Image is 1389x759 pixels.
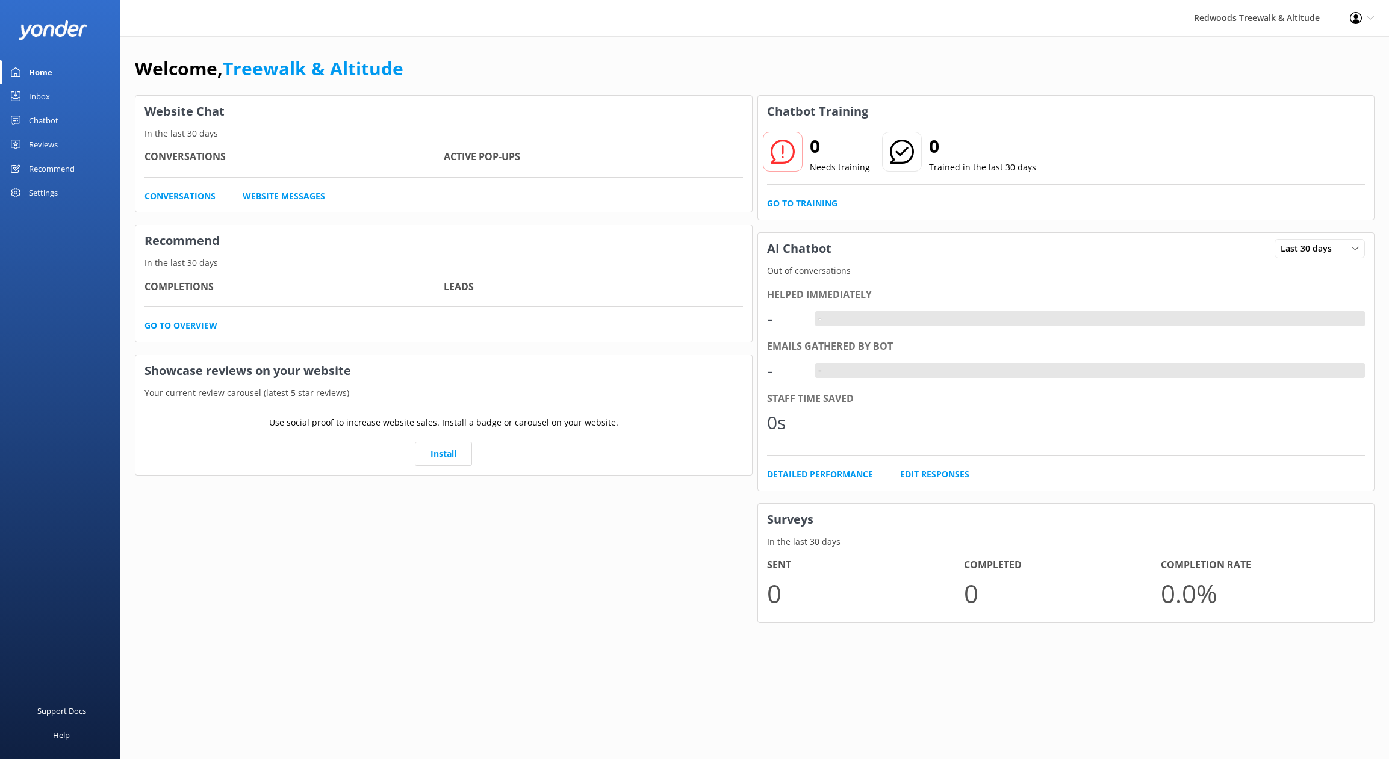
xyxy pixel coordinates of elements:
div: Settings [29,181,58,205]
h3: Showcase reviews on your website [135,355,752,386]
div: Inbox [29,84,50,108]
span: Last 30 days [1281,242,1339,255]
div: - [767,304,803,333]
p: 0 [767,573,964,613]
a: Detailed Performance [767,468,873,481]
a: Edit Responses [900,468,969,481]
h4: Completed [964,557,1161,573]
div: - [815,311,824,327]
p: Trained in the last 30 days [929,161,1036,174]
h3: AI Chatbot [758,233,841,264]
div: Staff time saved [767,391,1366,407]
div: Home [29,60,52,84]
h4: Conversations [144,149,444,165]
h2: 0 [810,132,870,161]
h3: Chatbot Training [758,96,877,127]
div: - [767,356,803,385]
h4: Active Pop-ups [444,149,743,165]
div: Emails gathered by bot [767,339,1366,355]
p: In the last 30 days [135,256,752,270]
a: Go to overview [144,319,217,332]
img: yonder-white-logo.png [18,20,87,40]
h1: Welcome, [135,54,403,83]
h2: 0 [929,132,1036,161]
a: Treewalk & Altitude [223,56,403,81]
p: In the last 30 days [758,535,1375,548]
div: Reviews [29,132,58,156]
a: Website Messages [243,190,325,203]
div: Help [53,723,70,747]
h3: Website Chat [135,96,752,127]
p: Needs training [810,161,870,174]
h4: Completions [144,279,444,295]
a: Go to Training [767,197,837,210]
div: Chatbot [29,108,58,132]
div: Helped immediately [767,287,1366,303]
div: Recommend [29,156,75,181]
p: Out of conversations [758,264,1375,277]
p: In the last 30 days [135,127,752,140]
p: Your current review carousel (latest 5 star reviews) [135,386,752,400]
h3: Surveys [758,504,1375,535]
p: 0.0 % [1161,573,1358,613]
p: 0 [964,573,1161,613]
p: Use social proof to increase website sales. Install a badge or carousel on your website. [269,416,618,429]
div: - [815,363,824,379]
a: Conversations [144,190,216,203]
a: Install [415,442,472,466]
h4: Sent [767,557,964,573]
h4: Leads [444,279,743,295]
div: Support Docs [37,699,86,723]
h3: Recommend [135,225,752,256]
div: 0s [767,408,803,437]
h4: Completion Rate [1161,557,1358,573]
